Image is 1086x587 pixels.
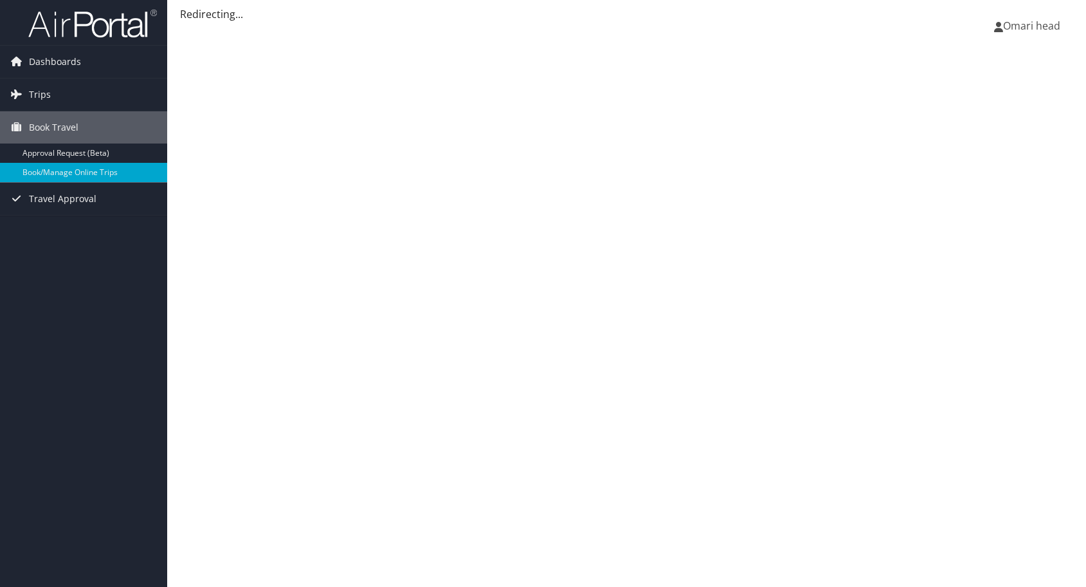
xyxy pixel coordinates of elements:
span: Travel Approval [29,183,96,215]
img: airportal-logo.png [28,8,157,39]
span: Trips [29,79,51,111]
span: Dashboards [29,46,81,78]
span: Omari head [1003,19,1060,33]
a: Omari head [994,6,1073,45]
span: Book Travel [29,111,78,144]
div: Redirecting... [180,6,1073,22]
